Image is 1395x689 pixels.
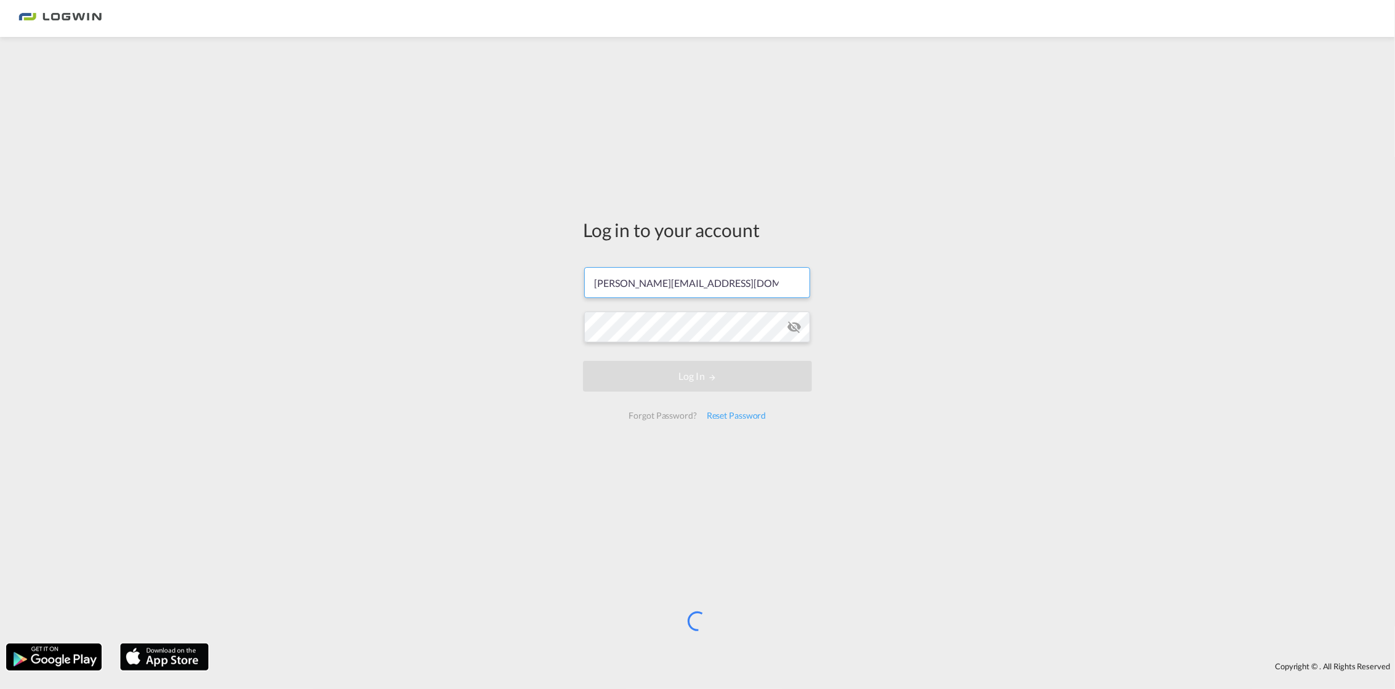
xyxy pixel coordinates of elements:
input: Enter email/phone number [584,267,810,298]
img: google.png [5,642,103,672]
img: apple.png [119,642,210,672]
div: Reset Password [702,405,771,427]
div: Log in to your account [583,217,812,243]
button: LOGIN [583,361,812,392]
md-icon: icon-eye-off [787,320,802,334]
div: Forgot Password? [624,405,701,427]
div: Copyright © . All Rights Reserved [215,656,1395,677]
img: 2761ae10d95411efa20a1f5e0282d2d7.png [18,5,102,33]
